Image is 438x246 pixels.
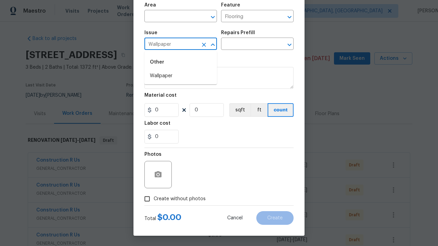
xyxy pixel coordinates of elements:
[216,211,254,225] button: Cancel
[229,103,250,117] button: sqft
[221,30,255,35] h5: Repairs Prefill
[268,103,294,117] button: count
[221,3,240,8] h5: Feature
[199,40,209,50] button: Clear
[144,70,217,82] li: Wallpaper
[144,214,181,222] div: Total
[227,216,243,221] span: Cancel
[144,3,156,8] h5: Area
[157,213,181,221] span: $ 0.00
[285,40,294,50] button: Open
[154,195,206,203] span: Create without photos
[144,152,162,157] h5: Photos
[250,103,268,117] button: ft
[144,30,157,35] h5: Issue
[144,121,170,126] h5: Labor cost
[208,40,218,50] button: Close
[256,211,294,225] button: Create
[285,12,294,22] button: Open
[208,12,218,22] button: Open
[144,93,177,98] h5: Material cost
[267,216,283,221] span: Create
[144,54,217,70] div: Other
